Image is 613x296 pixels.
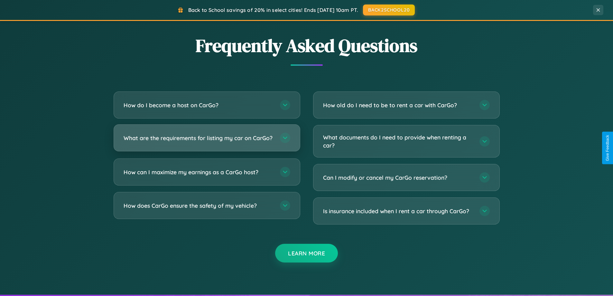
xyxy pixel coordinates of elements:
[323,207,473,215] h3: Is insurance included when I rent a car through CarGo?
[363,5,415,15] button: BACK2SCHOOL20
[114,33,500,58] h2: Frequently Asked Questions
[124,134,274,142] h3: What are the requirements for listing my car on CarGo?
[323,174,473,182] h3: Can I modify or cancel my CarGo reservation?
[275,244,338,263] button: Learn More
[124,168,274,176] h3: How can I maximize my earnings as a CarGo host?
[323,101,473,109] h3: How old do I need to be to rent a car with CarGo?
[605,135,610,161] div: Give Feedback
[188,7,358,13] span: Back to School savings of 20% in select cities! Ends [DATE] 10am PT.
[124,202,274,210] h3: How does CarGo ensure the safety of my vehicle?
[124,101,274,109] h3: How do I become a host on CarGo?
[323,133,473,149] h3: What documents do I need to provide when renting a car?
